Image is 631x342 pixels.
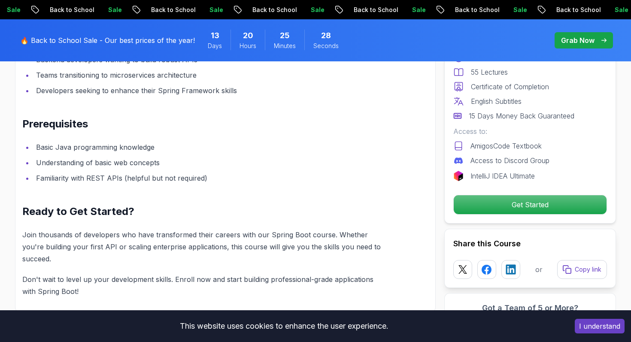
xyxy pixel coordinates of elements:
[575,265,601,274] p: Copy link
[182,6,210,14] p: Sale
[428,6,486,14] p: Back to School
[453,238,607,250] h2: Share this Course
[327,6,385,14] p: Back to School
[243,30,253,42] span: 20 Hours
[33,85,388,97] li: Developers seeking to enhance their Spring Framework skills
[453,126,607,136] p: Access to:
[33,69,388,81] li: Teams transitioning to microservices architecture
[453,302,607,314] h3: Got a Team of 5 or More?
[529,6,588,14] p: Back to School
[280,30,290,42] span: 25 Minutes
[535,264,543,275] p: or
[385,6,413,14] p: Sale
[81,6,109,14] p: Sale
[22,117,388,131] h2: Prerequisites
[22,205,388,218] h2: Ready to Get Started?
[274,42,296,50] span: Minutes
[6,317,562,336] div: This website uses cookies to enhance the user experience.
[33,141,388,153] li: Basic Java programming knowledge
[20,35,195,45] p: 🔥 Back to School Sale - Our best prices of the year!
[211,30,219,42] span: 13 Days
[240,42,256,50] span: Hours
[454,195,607,214] p: Get Started
[22,273,388,297] p: Don't wait to level up your development skills. Enroll now and start building professional-grade ...
[561,35,595,45] p: Grab Now
[225,6,284,14] p: Back to School
[33,172,388,184] li: Familiarity with REST APIs (helpful but not required)
[470,155,549,166] p: Access to Discord Group
[470,141,542,151] p: AmigosCode Textbook
[124,6,182,14] p: Back to School
[313,42,339,50] span: Seconds
[471,67,508,77] p: 55 Lectures
[22,229,388,265] p: Join thousands of developers who have transformed their careers with our Spring Boot course. Whet...
[453,171,464,181] img: jetbrains logo
[469,111,574,121] p: 15 Days Money Back Guaranteed
[575,319,625,333] button: Accept cookies
[486,6,514,14] p: Sale
[23,6,81,14] p: Back to School
[453,195,607,215] button: Get Started
[471,82,549,92] p: Certificate of Completion
[33,157,388,169] li: Understanding of basic web concepts
[284,6,311,14] p: Sale
[588,6,615,14] p: Sale
[557,260,607,279] button: Copy link
[470,171,535,181] p: IntelliJ IDEA Ultimate
[471,96,522,106] p: English Subtitles
[321,30,331,42] span: 28 Seconds
[208,42,222,50] span: Days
